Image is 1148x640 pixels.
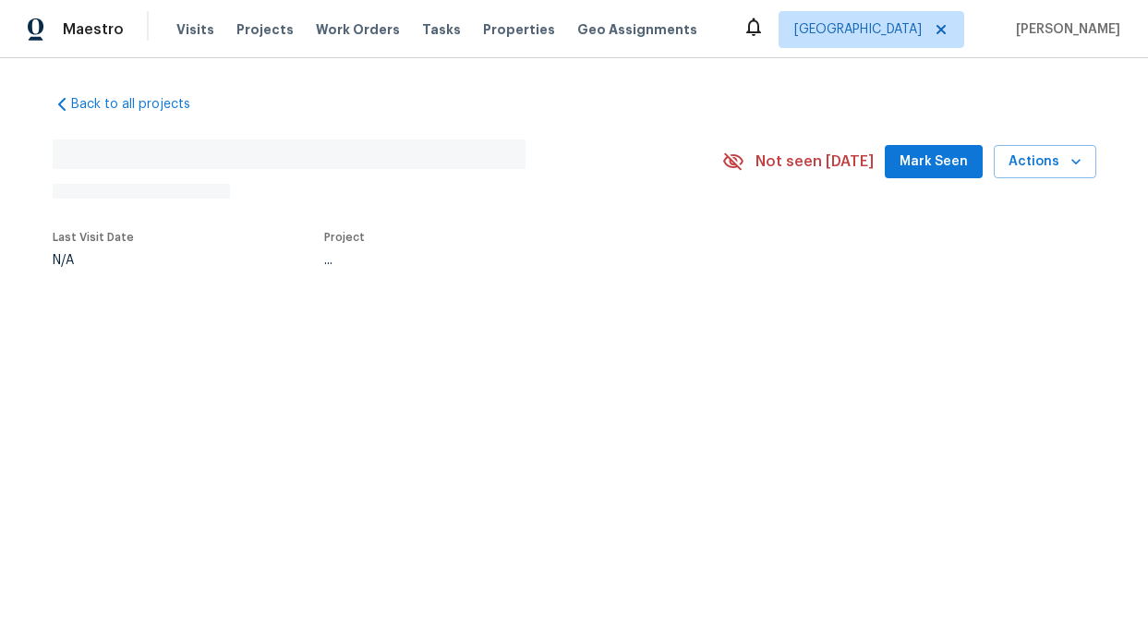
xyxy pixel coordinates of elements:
[900,151,968,174] span: Mark Seen
[1009,20,1120,39] span: [PERSON_NAME]
[577,20,697,39] span: Geo Assignments
[324,232,365,243] span: Project
[1009,151,1082,174] span: Actions
[316,20,400,39] span: Work Orders
[53,95,230,114] a: Back to all projects
[63,20,124,39] span: Maestro
[755,152,874,171] span: Not seen [DATE]
[176,20,214,39] span: Visits
[885,145,983,179] button: Mark Seen
[483,20,555,39] span: Properties
[794,20,922,39] span: [GEOGRAPHIC_DATA]
[324,254,679,267] div: ...
[994,145,1096,179] button: Actions
[236,20,294,39] span: Projects
[53,232,134,243] span: Last Visit Date
[53,254,134,267] div: N/A
[422,23,461,36] span: Tasks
